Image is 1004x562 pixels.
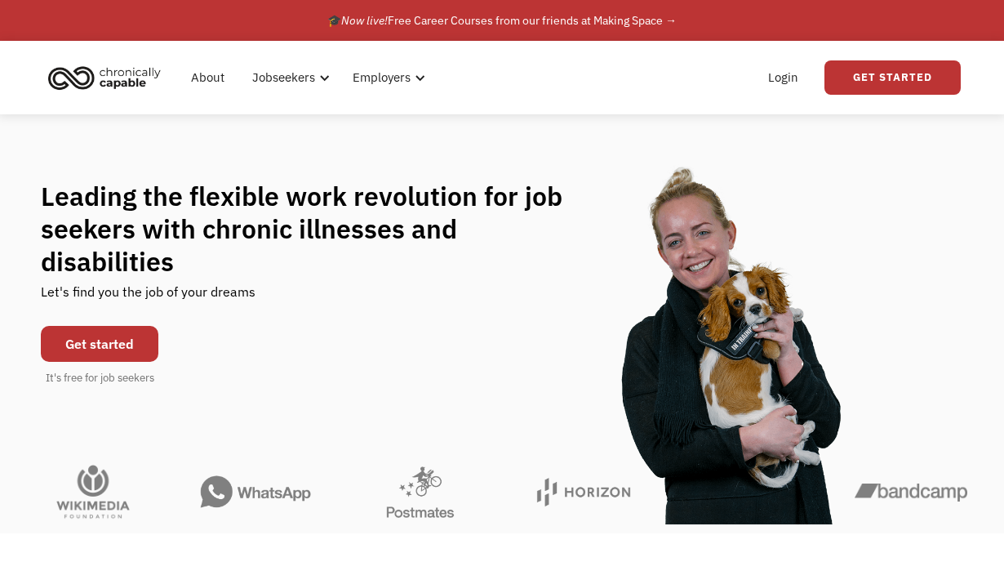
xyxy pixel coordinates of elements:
div: 🎓 Free Career Courses from our friends at Making Space → [327,11,677,30]
div: Jobseekers [252,68,315,87]
div: Employers [343,51,430,104]
a: About [181,51,234,104]
div: Let's find you the job of your dreams [41,278,255,318]
img: Chronically Capable logo [43,60,166,96]
em: Now live! [341,13,388,28]
div: Jobseekers [242,51,335,104]
div: Employers [353,68,411,87]
h1: Leading the flexible work revolution for job seekers with chronic illnesses and disabilities [41,180,594,278]
a: Get started [41,326,158,362]
a: home [43,60,173,96]
a: Get Started [824,60,961,95]
a: Login [758,51,808,104]
div: It's free for job seekers [46,370,154,386]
